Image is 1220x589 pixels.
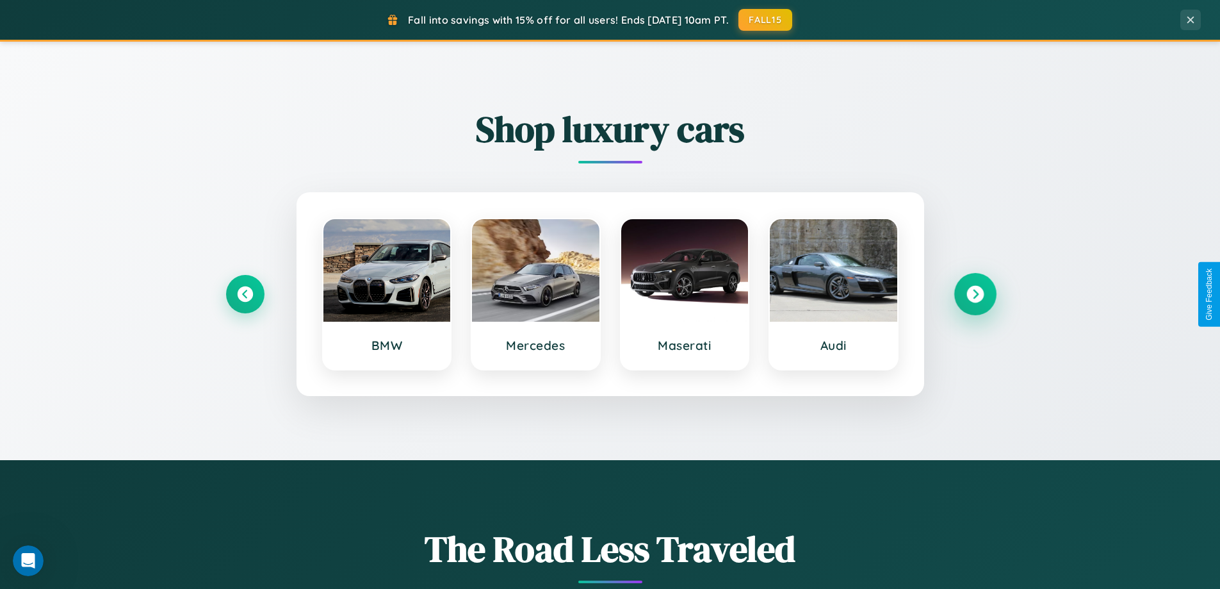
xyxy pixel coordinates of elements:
[783,338,884,353] h3: Audi
[485,338,587,353] h3: Mercedes
[226,104,995,154] h2: Shop luxury cars
[408,13,729,26] span: Fall into savings with 15% off for all users! Ends [DATE] 10am PT.
[738,9,792,31] button: FALL15
[13,545,44,576] iframe: Intercom live chat
[634,338,736,353] h3: Maserati
[336,338,438,353] h3: BMW
[226,524,995,574] h1: The Road Less Traveled
[1205,269,1214,320] div: Give Feedback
